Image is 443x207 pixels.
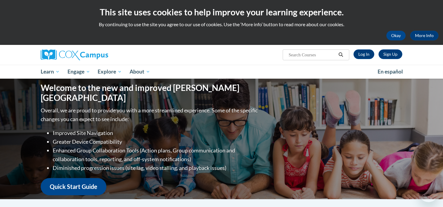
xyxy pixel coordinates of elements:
a: Explore [94,65,126,79]
img: Cox Campus [41,49,108,60]
a: More Info [410,31,438,40]
button: Okay [386,31,406,40]
div: Main menu [32,65,411,79]
a: Learn [37,65,64,79]
a: About [126,65,154,79]
h1: Welcome to the new and improved [PERSON_NAME][GEOGRAPHIC_DATA] [41,83,259,103]
button: Search [336,51,345,58]
a: Log In [353,49,374,59]
span: About [130,68,150,75]
a: En español [374,65,407,78]
a: Cox Campus [41,49,155,60]
li: Greater Device Compatibility [53,137,259,146]
li: Diminished progression issues (site lag, video stalling, and playback issues) [53,164,259,172]
span: En español [378,68,403,75]
li: Enhanced Group Collaboration Tools (Action plans, Group communication and collaboration tools, re... [53,146,259,164]
a: Register [379,49,402,59]
p: By continuing to use the site you agree to our use of cookies. Use the ‘More info’ button to read... [5,21,438,28]
span: Engage [68,68,90,75]
span: Learn [41,68,60,75]
h2: This site uses cookies to help improve your learning experience. [5,6,438,18]
li: Improved Site Navigation [53,129,259,137]
input: Search Courses [288,51,336,58]
span: Explore [98,68,122,75]
p: Overall, we are proud to provide you with a more streamlined experience. Some of the specific cha... [41,106,259,124]
iframe: Button to launch messaging window [419,183,438,202]
a: Engage [64,65,94,79]
a: Quick Start Guide [41,178,106,195]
